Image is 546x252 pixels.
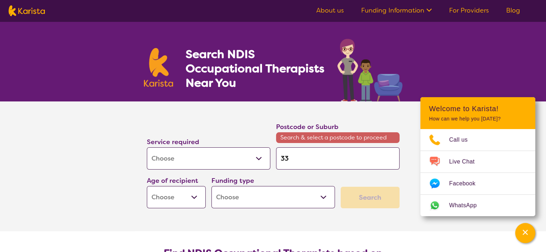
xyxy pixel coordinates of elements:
[144,48,173,87] img: Karista logo
[316,6,344,15] a: About us
[147,176,198,185] label: Age of recipient
[429,116,527,122] p: How can we help you [DATE]?
[361,6,432,15] a: Funding Information
[185,47,325,90] h1: Search NDIS Occupational Therapists Near You
[420,195,535,216] a: Web link opens in a new tab.
[449,200,485,211] span: WhatsApp
[147,138,199,146] label: Service required
[337,39,402,101] img: occupational-therapy
[276,147,400,170] input: Type
[515,223,535,243] button: Channel Menu
[429,104,527,113] h2: Welcome to Karista!
[276,132,400,143] span: Search & select a postcode to proceed
[420,97,535,216] div: Channel Menu
[449,156,483,167] span: Live Chat
[506,6,520,15] a: Blog
[420,129,535,216] ul: Choose channel
[449,6,489,15] a: For Providers
[9,5,45,16] img: Karista logo
[449,134,476,145] span: Call us
[211,176,254,185] label: Funding type
[449,178,484,189] span: Facebook
[276,123,339,131] label: Postcode or Suburb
